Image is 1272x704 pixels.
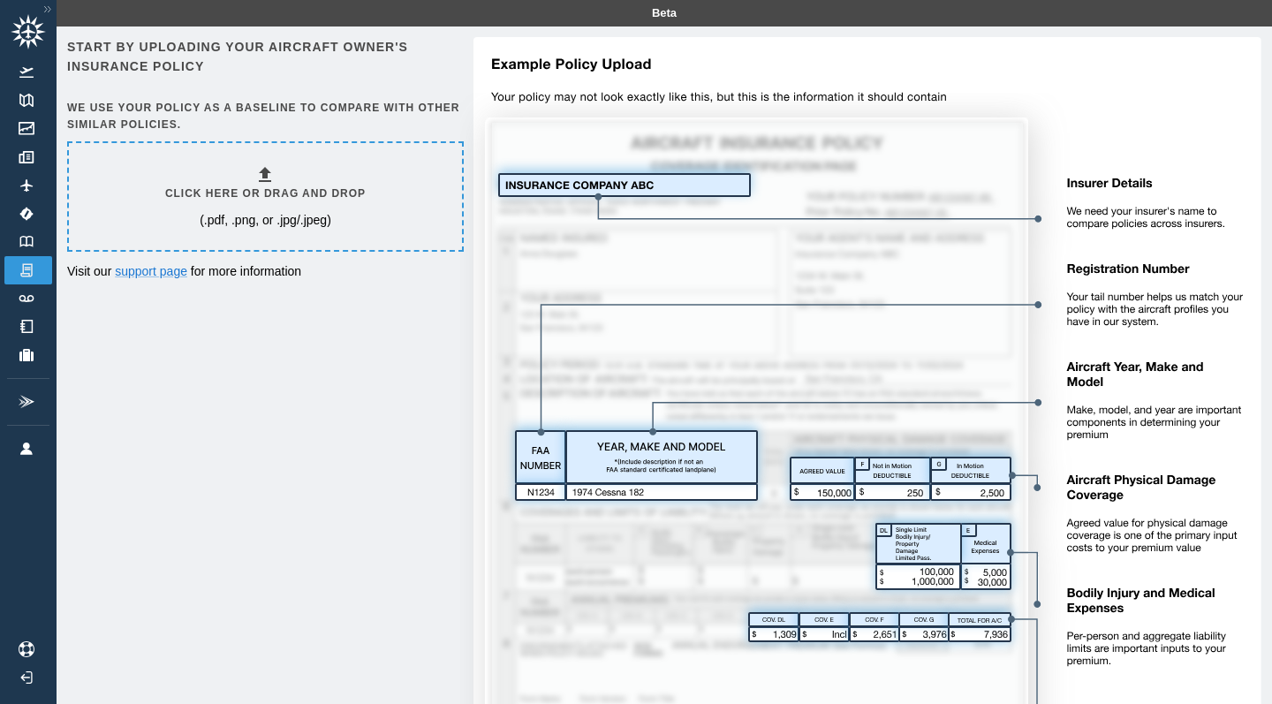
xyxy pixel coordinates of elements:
[165,185,366,202] h6: Click here or drag and drop
[200,211,331,229] p: (.pdf, .png, or .jpg/.jpeg)
[67,262,460,280] p: Visit our for more information
[67,100,460,133] h6: We use your policy as a baseline to compare with other similar policies.
[115,264,187,278] a: support page
[67,37,460,77] h6: Start by uploading your aircraft owner's insurance policy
